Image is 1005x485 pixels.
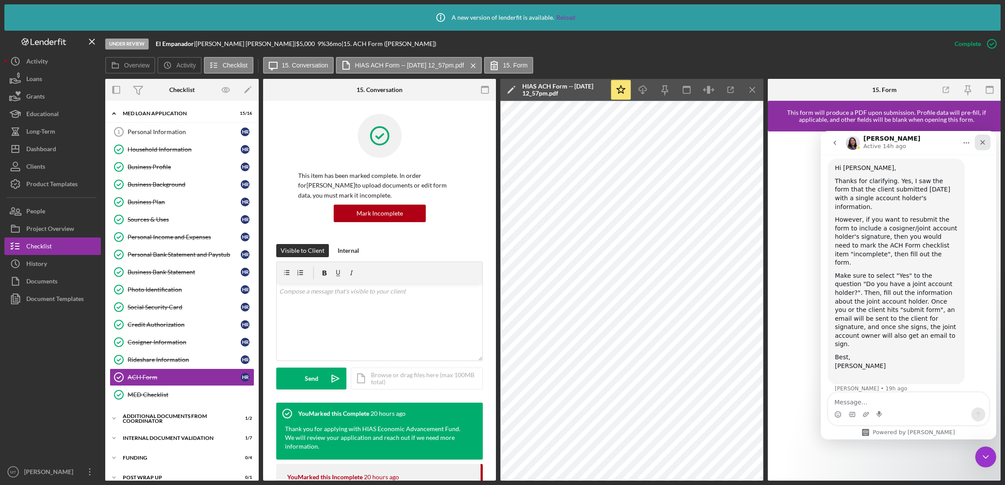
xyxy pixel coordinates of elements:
a: Business Bank StatementHR [110,263,254,281]
div: Photo Identification [128,286,241,293]
a: Business ProfileHR [110,158,254,176]
div: Business Plan [128,198,241,205]
button: Send [276,368,346,389]
div: 15. Conversation [356,86,403,93]
div: 0 / 4 [236,455,252,460]
a: Credit AuthorizationHR [110,316,254,333]
a: MED Checklist [110,386,254,404]
div: Under Review [105,39,149,50]
div: Business Bank Statement [128,269,241,276]
div: H R [241,285,249,294]
div: Social Security Card [128,304,241,311]
div: H R [241,163,249,171]
div: HIAS ACH Form -- [DATE] 12_57pm.pdf [522,83,606,97]
div: H R [241,268,249,276]
div: Personal Bank Statement and Paystub [128,251,241,258]
div: 0 / 1 [236,475,252,480]
a: Cosigner InformationHR [110,333,254,351]
div: Complete [955,35,981,53]
div: Checklist [169,86,195,93]
button: 15. Conversation [263,57,334,74]
a: 1Personal InformationHR [110,123,254,141]
div: ACH Form [128,374,241,381]
div: Cosigner Information [128,339,241,346]
div: H R [241,198,249,206]
button: Checklist [204,57,253,74]
p: This item has been marked complete. In order for [PERSON_NAME] to upload documents or edit form d... [298,171,461,200]
div: You Marked this Complete [298,410,369,417]
a: Sources & UsesHR [110,211,254,228]
b: El Empanador [156,40,194,47]
div: You Marked this Incomplete [287,474,363,481]
a: Reload [556,14,575,21]
div: Additional Documents from Coordinator [123,414,230,424]
time: 2025-09-17 18:11 [364,474,399,481]
iframe: Lenderfit form [777,140,993,472]
div: | 15. ACH Form ([PERSON_NAME]) [342,40,436,47]
label: 15. Conversation [282,62,328,69]
div: H R [241,215,249,224]
label: Activity [176,62,196,69]
div: 1 / 7 [236,435,252,441]
div: This form will produce a PDF upon submission. Profile data will pre-fill, if applicable, and othe... [772,109,1001,123]
div: Credit Authorization [128,321,241,328]
div: | [156,40,196,47]
div: [PERSON_NAME] [22,463,79,483]
label: Checklist [223,62,248,69]
div: H R [241,250,249,259]
button: Complete [946,35,1001,53]
div: H R [241,233,249,241]
div: H R [241,145,249,154]
div: Internal [338,244,359,257]
label: 15. Form [503,62,527,69]
div: H R [241,373,249,382]
div: 15 / 16 [236,111,252,116]
div: Internal Document Validation [123,435,230,441]
label: Overview [124,62,150,69]
button: Mark Incomplete [334,205,426,222]
div: Household Information [128,146,241,153]
div: [PERSON_NAME] [PERSON_NAME] | [196,40,296,47]
div: 1 / 2 [236,416,252,421]
div: Funding [123,455,230,460]
button: HIAS ACH Form -- [DATE] 12_57pm.pdf [336,57,482,74]
button: Internal [333,244,364,257]
div: H R [241,180,249,189]
button: MT[PERSON_NAME] [4,463,101,481]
